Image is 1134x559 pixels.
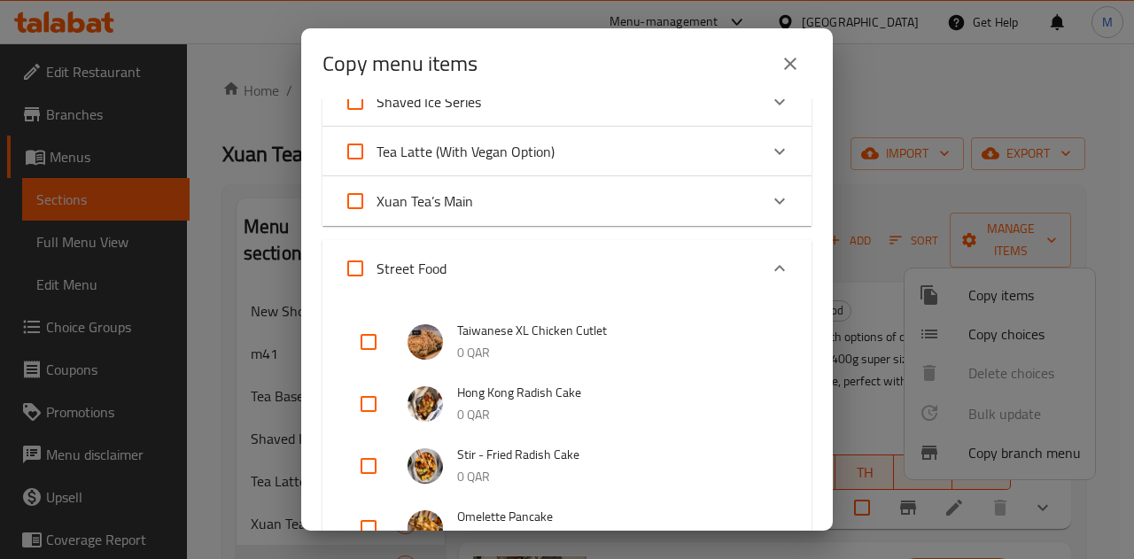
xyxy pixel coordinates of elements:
p: 0 QAR [457,342,776,364]
p: 15 QAR [457,528,776,550]
span: Omelette Pancake [457,506,776,528]
div: Expand [322,176,812,226]
p: 0 QAR [457,404,776,426]
div: Expand [322,77,812,127]
label: Acknowledge [334,180,473,222]
h2: Copy menu items [322,50,478,78]
span: Hong Kong Radish Cake [457,382,776,404]
span: Taiwanese XL Chicken Cutlet [457,320,776,342]
div: Expand [322,127,812,176]
label: Acknowledge [334,81,481,123]
span: Stir - Fried Radish Cake [457,444,776,466]
span: Shaved Ice Series [377,89,481,115]
p: 0 QAR [457,466,776,488]
img: Taiwanese XL Chicken Cutlet [408,324,443,360]
label: Acknowledge [334,130,555,173]
button: close [769,43,812,85]
img: Stir - Fried Radish Cake [408,448,443,484]
div: Expand [322,240,812,297]
img: Hong Kong Radish Cake [408,386,443,422]
span: Xuan Tea’s Main [377,188,473,214]
span: Street Food [377,255,447,282]
img: Omelette Pancake [408,510,443,546]
label: Acknowledge [334,247,447,290]
span: Tea Latte (With Vegan Option) [377,138,555,165]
